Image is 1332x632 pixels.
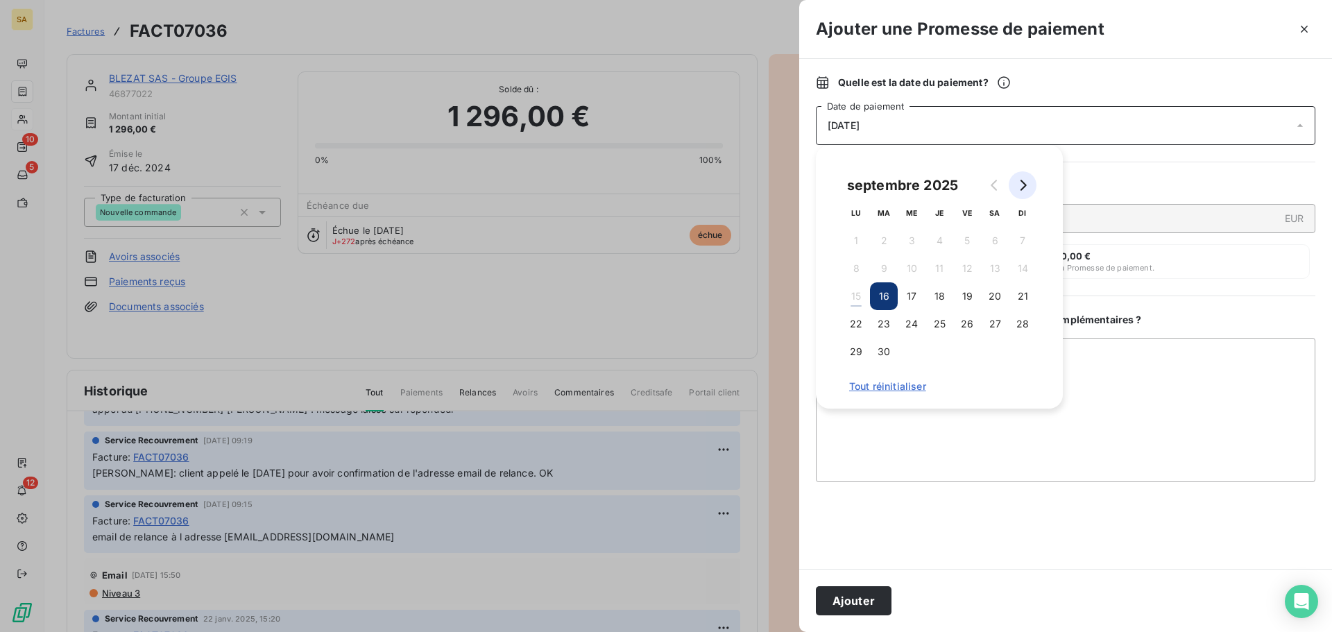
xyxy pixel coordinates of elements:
button: Ajouter [816,586,891,615]
button: 23 [870,310,898,338]
span: [DATE] [828,120,860,131]
button: 5 [953,227,981,255]
th: dimanche [1009,199,1036,227]
button: 20 [981,282,1009,310]
button: 4 [925,227,953,255]
button: 17 [898,282,925,310]
span: 0,00 € [1061,250,1091,262]
th: vendredi [953,199,981,227]
button: Go to next month [1009,171,1036,199]
th: samedi [981,199,1009,227]
th: jeudi [925,199,953,227]
h3: Ajouter une Promesse de paiement [816,17,1104,42]
button: 19 [953,282,981,310]
button: 9 [870,255,898,282]
span: Quelle est la date du paiement ? [838,76,1011,89]
span: Tout réinitialiser [849,381,1030,392]
button: 10 [898,255,925,282]
button: 7 [1009,227,1036,255]
button: 22 [842,310,870,338]
button: 1 [842,227,870,255]
button: 6 [981,227,1009,255]
th: mercredi [898,199,925,227]
button: 25 [925,310,953,338]
button: 16 [870,282,898,310]
th: lundi [842,199,870,227]
button: 13 [981,255,1009,282]
button: 26 [953,310,981,338]
button: 29 [842,338,870,366]
button: 2 [870,227,898,255]
button: Go to previous month [981,171,1009,199]
button: 24 [898,310,925,338]
button: 14 [1009,255,1036,282]
button: 21 [1009,282,1036,310]
div: septembre 2025 [842,174,963,196]
button: 18 [925,282,953,310]
button: 12 [953,255,981,282]
button: 11 [925,255,953,282]
button: 27 [981,310,1009,338]
button: 8 [842,255,870,282]
button: 28 [1009,310,1036,338]
div: Open Intercom Messenger [1285,585,1318,618]
button: 30 [870,338,898,366]
th: mardi [870,199,898,227]
button: 3 [898,227,925,255]
button: 15 [842,282,870,310]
